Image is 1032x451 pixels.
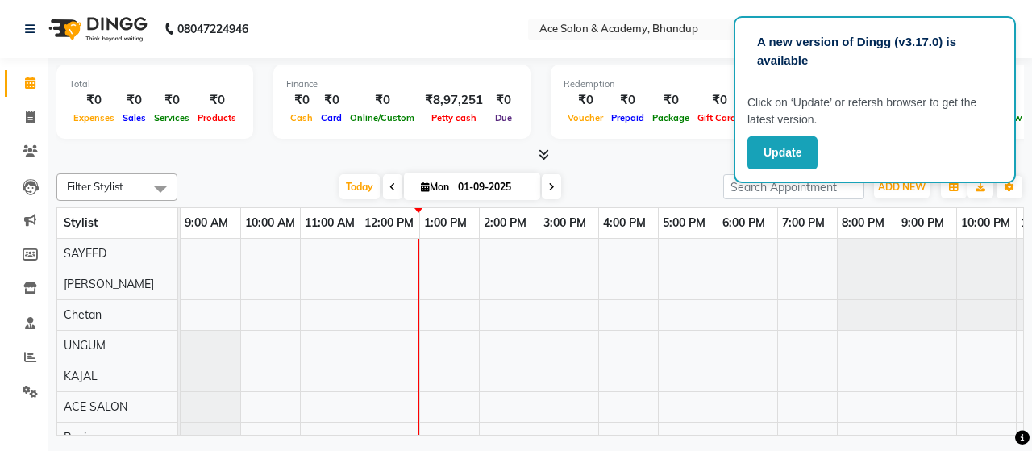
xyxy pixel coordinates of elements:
[286,91,317,110] div: ₹0
[41,6,152,52] img: logo
[564,112,607,123] span: Voucher
[69,91,119,110] div: ₹0
[489,91,518,110] div: ₹0
[778,211,829,235] a: 7:00 PM
[193,91,240,110] div: ₹0
[317,112,346,123] span: Card
[718,211,769,235] a: 6:00 PM
[346,112,418,123] span: Online/Custom
[648,112,693,123] span: Package
[659,211,709,235] a: 5:00 PM
[64,430,93,445] span: Pooja
[564,77,780,91] div: Redemption
[317,91,346,110] div: ₹0
[64,307,102,322] span: Chetan
[480,211,531,235] a: 2:00 PM
[491,112,516,123] span: Due
[69,112,119,123] span: Expenses
[119,112,150,123] span: Sales
[564,91,607,110] div: ₹0
[177,6,248,52] b: 08047224946
[339,174,380,199] span: Today
[747,94,1002,128] p: Click on ‘Update’ or refersh browser to get the latest version.
[64,399,127,414] span: ACE SALON
[301,211,359,235] a: 11:00 AM
[64,338,106,353] span: UNGUM
[286,77,518,91] div: Finance
[418,91,489,110] div: ₹8,97,251
[64,246,106,261] span: SAYEED
[648,91,693,110] div: ₹0
[878,181,926,193] span: ADD NEW
[539,211,590,235] a: 3:00 PM
[420,211,471,235] a: 1:00 PM
[693,91,745,110] div: ₹0
[957,211,1014,235] a: 10:00 PM
[67,180,123,193] span: Filter Stylist
[757,33,992,69] p: A new version of Dingg (v3.17.0) is available
[607,112,648,123] span: Prepaid
[360,211,418,235] a: 12:00 PM
[723,174,864,199] input: Search Appointment
[607,91,648,110] div: ₹0
[150,91,193,110] div: ₹0
[897,211,948,235] a: 9:00 PM
[64,277,154,291] span: [PERSON_NAME]
[453,175,534,199] input: 2025-09-01
[150,112,193,123] span: Services
[838,211,888,235] a: 8:00 PM
[599,211,650,235] a: 4:00 PM
[427,112,481,123] span: Petty cash
[64,215,98,230] span: Stylist
[193,112,240,123] span: Products
[874,176,930,198] button: ADD NEW
[286,112,317,123] span: Cash
[241,211,299,235] a: 10:00 AM
[119,91,150,110] div: ₹0
[747,136,818,169] button: Update
[417,181,453,193] span: Mon
[346,91,418,110] div: ₹0
[693,112,745,123] span: Gift Cards
[181,211,232,235] a: 9:00 AM
[64,369,98,383] span: KAJAL
[69,77,240,91] div: Total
